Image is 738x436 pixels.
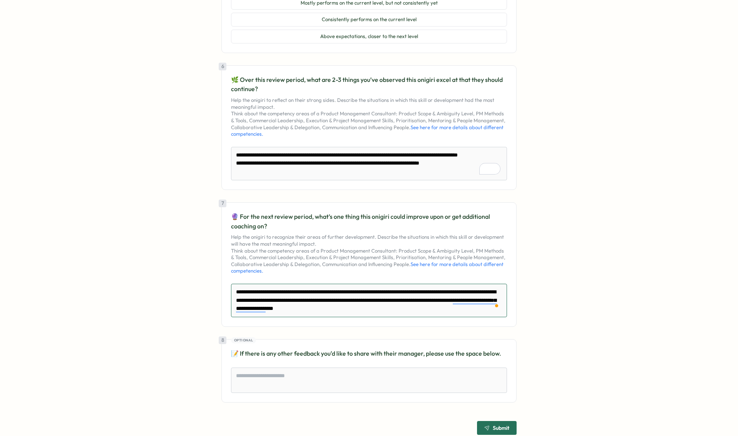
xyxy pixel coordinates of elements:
button: Above expectations, closer to the next level [231,30,507,43]
div: 8 [219,336,226,344]
p: 🔮 For the next review period, what’s one thing this onigiri could improve upon or get additional ... [231,212,507,231]
span: Optional [234,338,253,343]
textarea: To enrich screen reader interactions, please activate Accessibility in Grammarly extension settings [231,147,507,180]
button: Submit [477,421,517,435]
a: See here for more details about different competencies. [231,124,504,137]
a: See here for more details about different competencies. [231,261,504,274]
div: 7 [219,200,226,207]
div: 6 [219,63,226,70]
p: Help the onigiri to reflect on their strong sides. Describe the situations in which this skill or... [231,97,507,138]
p: 🌿 Over this review period, what are 2-3 things you’ve observed this onigiri excel at that they sh... [231,75,507,94]
span: Submit [493,425,509,431]
p: Help the onigiri to recognize their areas of further development. Describe the situations in whic... [231,234,507,275]
textarea: To enrich screen reader interactions, please activate Accessibility in Grammarly extension settings [231,284,507,317]
button: Consistently performs on the current level [231,13,507,27]
p: 📝 If there is any other feedback you’d like to share with their manager, please use the space below. [231,349,507,358]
